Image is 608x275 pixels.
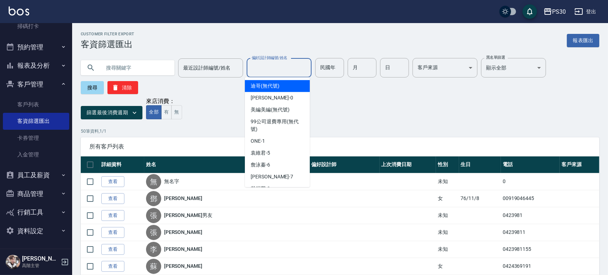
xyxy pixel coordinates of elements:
[459,190,501,207] td: 76/11/8
[251,173,293,181] span: [PERSON_NAME] -7
[3,18,69,35] a: 掃碼打卡
[164,178,179,184] a: 無名字
[523,4,537,19] button: save
[3,130,69,146] a: 卡券管理
[3,113,69,129] a: 客資篩選匯出
[3,38,69,57] button: 預約管理
[164,195,202,201] a: [PERSON_NAME]
[101,176,124,187] a: 查看
[81,81,104,94] button: 搜尋
[436,207,459,224] td: 未知
[164,229,202,235] a: [PERSON_NAME]
[3,203,69,222] button: 行銷工具
[101,210,124,221] a: 查看
[144,156,261,173] th: 姓名
[22,262,59,269] p: 高階主管
[101,58,169,77] input: 搜尋關鍵字
[101,261,124,272] a: 查看
[436,173,459,190] td: 未知
[161,105,172,119] button: 有
[3,166,69,185] button: 員工及薪資
[251,161,270,169] span: 詹泳蓁 -6
[81,39,134,49] h3: 客資篩選匯出
[146,174,161,189] div: 無
[252,55,287,61] label: 偏好設計師編號/姓名
[251,137,265,145] span: ONE -1
[164,263,202,269] a: [PERSON_NAME]
[567,34,599,47] button: 報表匯出
[501,258,560,275] td: 0424369191
[251,82,279,90] span: 迪哥 (無代號)
[459,156,501,173] th: 生日
[3,222,69,240] button: 資料設定
[501,173,560,190] td: 0
[146,242,161,257] div: 李
[3,185,69,203] button: 商品管理
[146,191,161,206] div: 鄧
[380,156,436,173] th: 上次消費日期
[501,207,560,224] td: 0423981
[101,244,124,255] a: 查看
[146,259,161,274] div: 蘇
[81,128,599,134] p: 50 筆資料, 1 / 1
[107,81,138,94] button: 清除
[251,118,304,133] span: 99公司退費專用 (無代號)
[501,190,560,207] td: 00919046445
[501,224,560,241] td: 04239811
[436,224,459,241] td: 未知
[486,55,505,60] label: 黑名單篩選
[100,156,144,173] th: 詳細資料
[251,106,290,114] span: 美編美編 (無代號)
[309,156,380,173] th: 偏好設計師
[436,190,459,207] td: 女
[541,4,569,19] button: PS30
[3,96,69,113] a: 客戶列表
[251,149,270,157] span: 袁維君 -5
[164,212,212,218] a: [PERSON_NAME]男友
[89,143,591,150] span: 所有客戶列表
[251,94,293,102] span: [PERSON_NAME] -0
[560,156,599,173] th: 客戶來源
[101,193,124,204] a: 查看
[251,185,270,192] span: 戴鈺芳 -9
[101,227,124,238] a: 查看
[6,255,20,269] img: Person
[481,58,546,77] div: 顯示全部
[3,146,69,163] a: 入金管理
[3,56,69,75] button: 報表及分析
[171,105,182,119] button: 無
[436,156,459,173] th: 性別
[81,32,134,36] h2: Customer Filter Export
[146,105,162,119] button: 全部
[146,225,161,240] div: 張
[3,75,69,94] button: 客戶管理
[146,98,182,119] div: 來店消費：
[9,6,29,15] img: Logo
[572,5,599,18] button: 登出
[552,7,566,16] div: PS30
[146,208,161,223] div: 張
[501,156,560,173] th: 電話
[436,258,459,275] td: 女
[501,241,560,258] td: 0423981155
[81,106,142,119] button: 篩選最後消費週期
[436,241,459,258] td: 未知
[164,246,202,252] a: [PERSON_NAME]
[22,255,59,262] h5: [PERSON_NAME]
